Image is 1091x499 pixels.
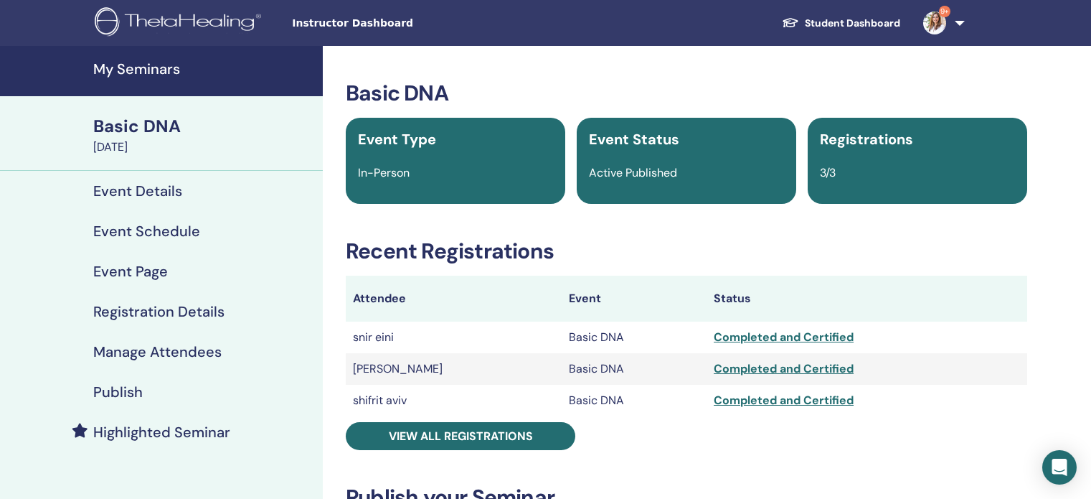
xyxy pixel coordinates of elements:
img: logo.png [95,7,266,39]
th: Status [707,276,1027,322]
h4: Event Schedule [93,223,200,240]
h4: My Seminars [93,60,314,78]
span: Instructor Dashboard [292,16,507,31]
td: [PERSON_NAME] [346,353,562,385]
span: 9+ [939,6,950,17]
a: View all registrations [346,422,575,450]
span: In-Person [358,165,410,180]
div: Basic DNA [93,114,314,139]
a: Student Dashboard [770,10,912,37]
div: Completed and Certified [714,392,1020,409]
td: Basic DNA [562,385,707,416]
a: Basic DNA[DATE] [85,114,323,156]
th: Event [562,276,707,322]
div: Completed and Certified [714,329,1020,346]
span: Active Published [589,165,677,180]
h4: Event Page [93,263,168,280]
td: Basic DNA [562,353,707,385]
h4: Publish [93,383,143,401]
h4: Event Details [93,182,182,200]
h3: Basic DNA [346,80,1027,106]
h4: Highlighted Seminar [93,424,230,441]
td: shifrit aviv [346,385,562,416]
div: Completed and Certified [714,360,1020,378]
span: 3/3 [820,165,836,180]
h4: Manage Attendees [93,343,222,360]
div: [DATE] [93,139,314,156]
span: Event Status [589,130,679,149]
td: Basic DNA [562,322,707,353]
span: View all registrations [389,429,533,444]
td: snir eini [346,322,562,353]
h4: Registration Details [93,303,225,320]
div: Open Intercom Messenger [1042,450,1077,485]
span: Event Type [358,130,436,149]
span: Registrations [820,130,913,149]
th: Attendee [346,276,562,322]
img: graduation-cap-white.svg [782,17,799,29]
h3: Recent Registrations [346,238,1027,264]
img: default.jpg [923,11,946,34]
